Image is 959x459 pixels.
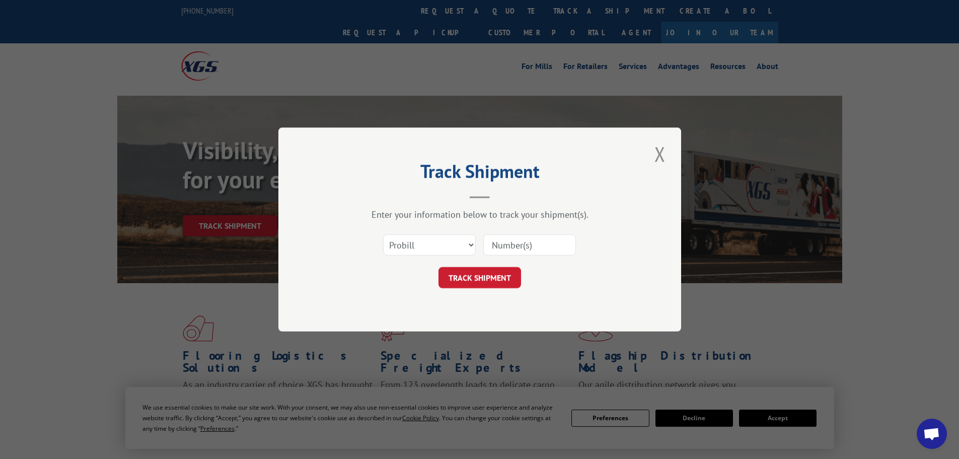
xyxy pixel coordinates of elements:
h2: Track Shipment [329,164,631,183]
a: Open chat [917,419,947,449]
div: Enter your information below to track your shipment(s). [329,209,631,220]
input: Number(s) [483,234,576,255]
button: Close modal [651,140,669,168]
button: TRACK SHIPMENT [438,267,521,288]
